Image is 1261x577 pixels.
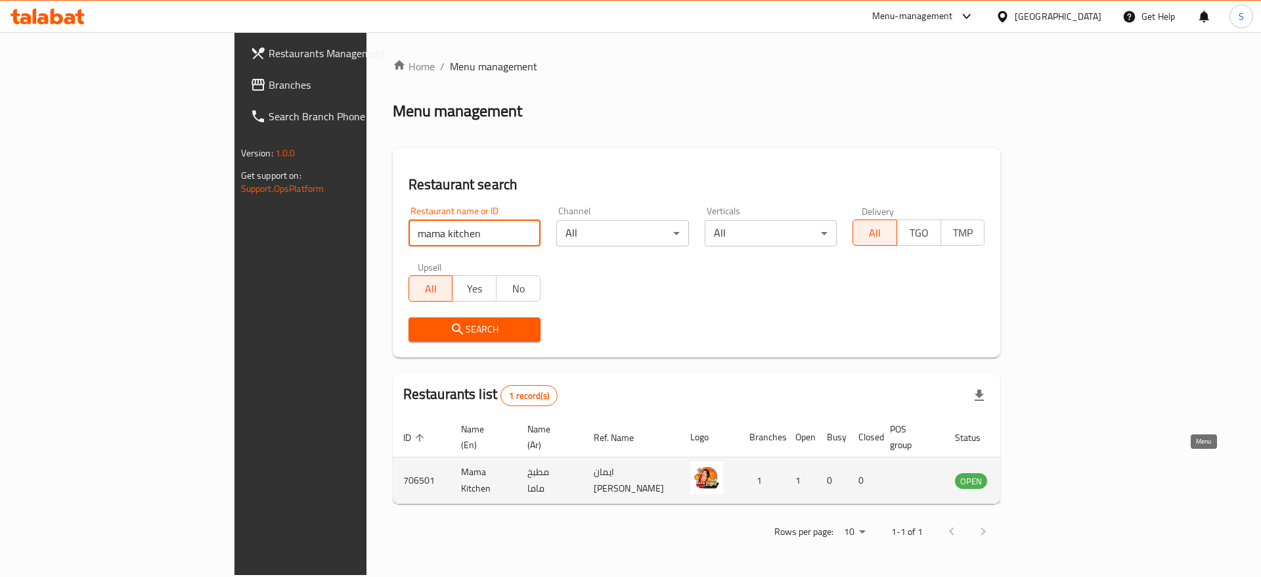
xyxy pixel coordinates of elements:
span: Version: [241,145,273,162]
span: All [414,279,448,298]
div: OPEN [955,473,987,489]
h2: Menu management [393,101,522,122]
button: Search [409,317,541,342]
span: TMP [946,223,980,242]
button: TMP [940,219,985,246]
div: Rows per page: [839,522,870,542]
div: Total records count [500,385,558,406]
th: Busy [816,417,848,457]
span: Search [419,321,530,338]
span: POS group [890,421,929,453]
span: Get support on: [241,167,301,184]
th: Open [785,417,816,457]
span: Menu management [450,58,537,74]
div: Menu-management [872,9,953,24]
td: مطبخ ماما [517,457,583,504]
img: Mama Kitchen [690,461,723,494]
div: All [556,220,688,246]
span: Branches [269,77,435,93]
button: Yes [452,275,497,302]
label: Upsell [418,262,442,271]
span: Yes [458,279,491,298]
table: enhanced table [393,417,1059,504]
h2: Restaurants list [403,384,558,406]
span: All [858,223,892,242]
div: All [705,220,837,246]
span: ID [403,430,428,446]
span: 1 record(s) [501,390,557,402]
p: 1-1 of 1 [891,524,923,540]
button: All [852,219,897,246]
label: Delivery [862,206,895,216]
span: Ref. Name [594,430,651,446]
input: Search for restaurant name or ID.. [409,220,541,246]
h2: Restaurant search [409,175,985,195]
div: [GEOGRAPHIC_DATA] [1015,9,1101,24]
button: All [409,275,453,302]
td: Mama Kitchen [451,457,517,504]
span: OPEN [955,474,987,489]
th: Closed [848,417,879,457]
th: Logo [680,417,739,457]
td: 1 [785,457,816,504]
p: Rows per page: [774,524,833,540]
span: S [1239,9,1244,24]
span: Search Branch Phone [269,108,435,124]
a: Support.OpsPlatform [241,180,324,197]
span: Name (Ar) [527,421,567,453]
td: 1 [739,457,785,504]
span: 1.0.0 [275,145,296,162]
span: Name (En) [461,421,501,453]
span: No [502,279,535,298]
span: Restaurants Management [269,45,435,61]
td: 0 [816,457,848,504]
a: Search Branch Phone [240,101,445,132]
th: Branches [739,417,785,457]
div: Export file [963,380,995,411]
span: Status [955,430,998,446]
td: 0 [848,457,879,504]
button: No [496,275,541,302]
span: TGO [902,223,936,242]
td: ايمان [PERSON_NAME] [583,457,680,504]
button: TGO [896,219,941,246]
a: Restaurants Management [240,37,445,69]
a: Branches [240,69,445,101]
nav: breadcrumb [393,58,1001,74]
